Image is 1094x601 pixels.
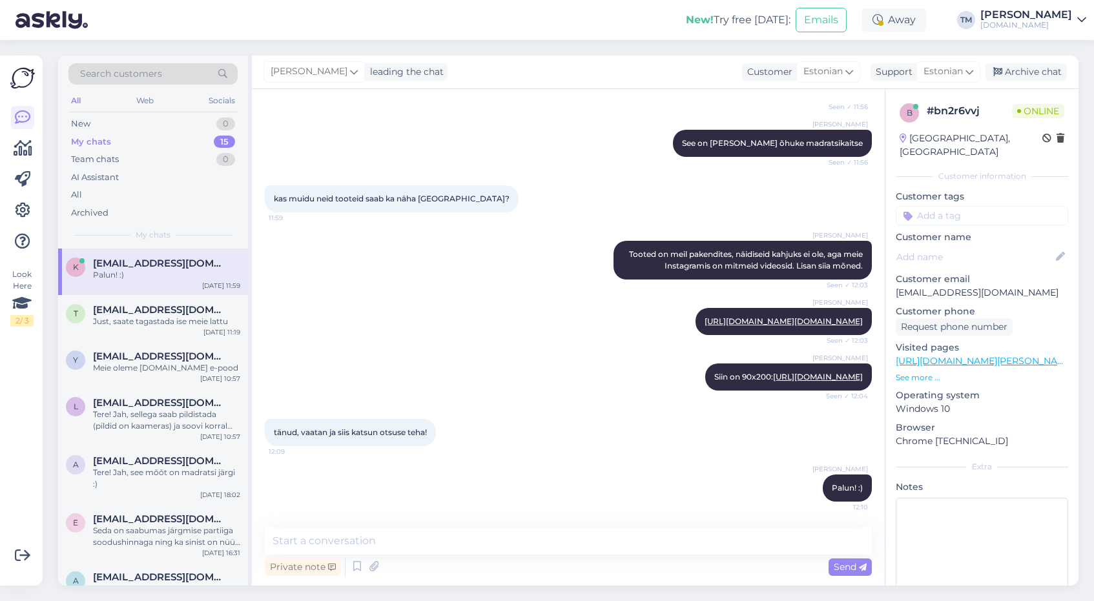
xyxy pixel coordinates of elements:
[686,14,714,26] b: New!
[896,372,1068,383] p: See more ...
[10,269,34,327] div: Look Here
[980,10,1072,20] div: [PERSON_NAME]
[71,117,90,130] div: New
[820,158,868,167] span: Seen ✓ 11:56
[93,304,227,316] span: tuulemaa700@gmail.com
[274,427,427,437] span: tänud, vaatan ja siis katsun otsuse teha!
[832,483,863,493] span: Palun! :)
[93,513,227,525] span: elisesule@hotmail.com
[93,525,240,548] div: Seda on saabumas järgmise partiiga soodushinnaga ning ka sinist on nüüd tulemas :)
[200,432,240,442] div: [DATE] 10:57
[986,63,1067,81] div: Archive chat
[80,67,162,81] span: Search customers
[871,65,913,79] div: Support
[93,467,240,490] div: Tere! Jah, see mõõt on madratsi järgi :)
[73,355,78,365] span: y
[896,305,1068,318] p: Customer phone
[134,92,156,109] div: Web
[896,230,1068,244] p: Customer name
[896,272,1068,286] p: Customer email
[200,374,240,383] div: [DATE] 10:57
[896,341,1068,354] p: Visited pages
[796,8,847,32] button: Emails
[896,461,1068,473] div: Extra
[203,327,240,337] div: [DATE] 11:19
[924,65,963,79] span: Estonian
[93,351,227,362] span: ylle@lasteaed.net
[896,190,1068,203] p: Customer tags
[93,397,227,409] span: liina.korotkina@gmail.com
[820,336,868,345] span: Seen ✓ 12:03
[1012,104,1064,118] span: Online
[742,65,792,79] div: Customer
[896,355,1074,367] a: [URL][DOMAIN_NAME][PERSON_NAME]
[705,316,863,326] a: [URL][DOMAIN_NAME][DOMAIN_NAME]
[216,153,235,166] div: 0
[93,316,240,327] div: Just, saate tagastada ise meie lattu
[896,434,1068,448] p: Chrome [TECHNICAL_ID]
[896,389,1068,402] p: Operating system
[820,102,868,112] span: Seen ✓ 11:56
[274,194,510,203] span: kas muidu neid tooteid saab ka näha [GEOGRAPHIC_DATA]?
[73,460,79,469] span: a
[74,402,78,411] span: l
[271,65,347,79] span: [PERSON_NAME]
[202,281,240,290] div: [DATE] 11:59
[896,286,1068,300] p: [EMAIL_ADDRESS][DOMAIN_NAME]
[812,353,868,363] span: [PERSON_NAME]
[896,318,1013,336] div: Request phone number
[927,103,1012,119] div: # bn2r6vvj
[812,119,868,129] span: [PERSON_NAME]
[74,309,78,318] span: t
[896,250,1053,264] input: Add name
[73,262,79,272] span: k
[812,230,868,240] span: [PERSON_NAME]
[68,92,83,109] div: All
[820,280,868,290] span: Seen ✓ 12:03
[896,480,1068,494] p: Notes
[834,561,867,573] span: Send
[820,502,868,512] span: 12:10
[216,117,235,130] div: 0
[136,229,170,241] span: My chats
[93,362,240,374] div: Meie oleme [DOMAIN_NAME] e-pood
[71,136,111,148] div: My chats
[200,490,240,500] div: [DATE] 18:02
[896,206,1068,225] input: Add a tag
[71,171,119,184] div: AI Assistant
[73,576,79,586] span: a
[980,10,1086,30] a: [PERSON_NAME][DOMAIN_NAME]
[202,548,240,558] div: [DATE] 16:31
[896,402,1068,416] p: Windows 10
[896,421,1068,434] p: Browser
[365,65,444,79] div: leading the chat
[265,558,341,576] div: Private note
[714,372,863,382] span: Siin on 90x200:
[812,298,868,307] span: [PERSON_NAME]
[10,66,35,90] img: Askly Logo
[214,136,235,148] div: 15
[71,188,82,201] div: All
[820,391,868,401] span: Seen ✓ 12:04
[73,518,78,527] span: e
[269,447,317,456] span: 12:09
[10,315,34,327] div: 2 / 3
[803,65,843,79] span: Estonian
[93,409,240,432] div: Tere! Jah, sellega saab pildistada (pildid on kaameras) ja soovi korral siis lemmikfotosid ka pri...
[93,258,227,269] span: kristel.pensa@gmail.com
[896,170,1068,182] div: Customer information
[812,464,868,474] span: [PERSON_NAME]
[269,213,317,223] span: 11:59
[629,249,865,270] span: Tooted on meil pakendites, näidiseid kahjuks ei ole, aga meie Instagramis on mitmeid videosid. Li...
[907,108,913,117] span: b
[773,372,863,382] a: [URL][DOMAIN_NAME]
[71,207,108,219] div: Archived
[93,455,227,467] span: askoteevali@gmail.com
[682,138,863,148] span: See on [PERSON_NAME] õhuke madratsikaitse
[900,132,1042,159] div: [GEOGRAPHIC_DATA], [GEOGRAPHIC_DATA]
[957,11,975,29] div: TM
[93,269,240,281] div: Palun! :)
[980,20,1072,30] div: [DOMAIN_NAME]
[862,8,926,32] div: Away
[93,571,227,583] span: allikkeiti@gmail.com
